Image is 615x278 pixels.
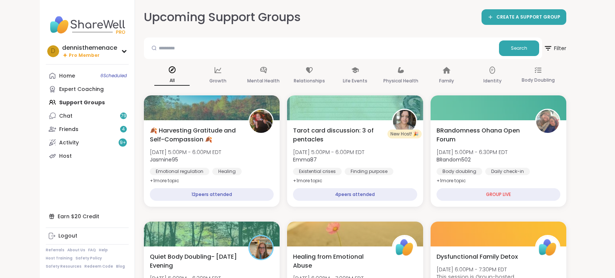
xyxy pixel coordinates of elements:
[249,110,273,133] img: Jasmine95
[393,110,416,133] img: Emma87
[383,76,418,85] p: Physical Health
[437,266,514,273] span: [DATE] 6:00PM - 7:30PM EDT
[46,136,129,149] a: Activity9+
[46,229,129,243] a: Logout
[116,264,125,269] a: Blog
[46,264,81,269] a: Safety Resources
[59,153,72,160] div: Host
[544,39,566,57] span: Filter
[59,112,73,120] div: Chat
[437,188,560,201] div: GROUP LIVE
[150,188,274,201] div: 12 peers attended
[536,236,559,259] img: ShareWell
[212,168,242,175] div: Healing
[293,188,417,201] div: 4 peers attended
[150,148,221,156] span: [DATE] 5:00PM - 6:00PM EDT
[46,109,129,122] a: Chat79
[437,156,471,163] b: BRandom502
[58,232,77,240] div: Logout
[62,44,117,52] div: dennisthemenace
[437,168,482,175] div: Body doubling
[247,76,280,85] p: Mental Health
[88,248,96,253] a: FAQ
[150,252,240,270] span: Quiet Body Doubling- [DATE] Evening
[100,73,127,79] span: 6 Scheduled
[84,264,113,269] a: Redeem Code
[99,248,108,253] a: Help
[293,126,383,144] span: Tarot card discussion: 3 of pentacles
[69,52,100,59] span: Pro Member
[544,37,566,59] button: Filter
[59,126,78,133] div: Friends
[150,156,178,163] b: Jasmine95
[46,256,73,261] a: Host Training
[51,46,55,56] span: d
[46,12,129,38] img: ShareWell Nav Logo
[482,9,566,25] a: CREATE A SUPPORT GROUP
[121,113,126,119] span: 79
[150,168,209,175] div: Emotional regulation
[154,76,190,86] p: All
[293,156,317,163] b: Emma87
[499,40,539,56] button: Search
[46,69,129,82] a: Home6Scheduled
[437,252,518,261] span: Dysfunctional Family Detox
[293,252,383,270] span: Healing from Emotional Abuse
[439,76,454,85] p: Family
[67,248,85,253] a: About Us
[437,148,508,156] span: [DATE] 5:00PM - 6:30PM EDT
[294,76,325,85] p: Relationships
[522,76,555,85] p: Body Doubling
[387,130,422,138] div: New Host! 🎉
[46,149,129,163] a: Host
[343,76,367,85] p: Life Events
[393,236,416,259] img: ShareWell
[122,126,125,133] span: 4
[437,126,527,144] span: BRandomness Ohana Open Forum
[293,168,342,175] div: Existential crises
[59,72,75,80] div: Home
[483,76,502,85] p: Identity
[46,210,129,223] div: Earn $20 Credit
[345,168,393,175] div: Finding purpose
[46,248,64,253] a: Referrals
[59,139,79,147] div: Activity
[59,86,104,93] div: Expert Coaching
[46,82,129,96] a: Expert Coaching
[485,168,530,175] div: Daily check-in
[511,45,527,52] span: Search
[496,14,560,20] span: CREATE A SUPPORT GROUP
[536,110,559,133] img: BRandom502
[120,140,126,146] span: 9 +
[46,122,129,136] a: Friends4
[150,126,240,144] span: 🍂 Harvesting Gratitude and Self-Compassion 🍂
[293,148,364,156] span: [DATE] 5:00PM - 6:00PM EDT
[144,9,301,26] h2: Upcoming Support Groups
[75,256,102,261] a: Safety Policy
[209,76,226,85] p: Growth
[249,236,273,259] img: Jill_B_Gratitude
